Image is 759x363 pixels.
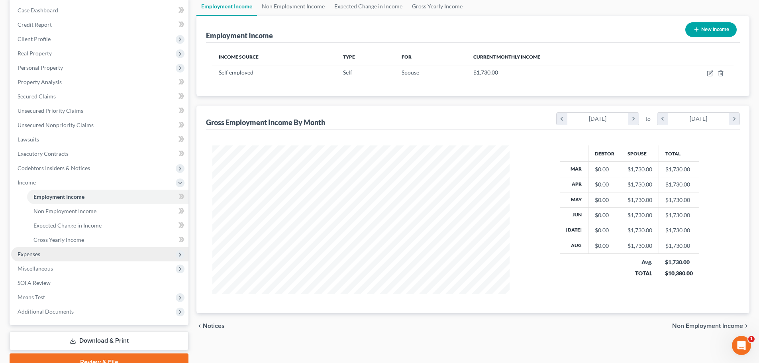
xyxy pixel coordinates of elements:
span: Unsecured Nonpriority Claims [18,122,94,128]
span: Codebtors Insiders & Notices [18,165,90,171]
span: Self [343,69,352,76]
a: Case Dashboard [11,3,188,18]
span: Employment Income [33,193,84,200]
i: chevron_left [557,113,567,125]
div: $0.00 [595,165,614,173]
a: Unsecured Nonpriority Claims [11,118,188,132]
div: Avg. [627,258,652,266]
div: $1,730.00 [665,258,693,266]
a: SOFA Review [11,276,188,290]
span: Case Dashboard [18,7,58,14]
i: chevron_left [657,113,668,125]
th: Spouse [621,145,659,161]
span: Miscellaneous [18,265,53,272]
th: May [560,192,588,207]
span: Self employed [219,69,253,76]
span: Real Property [18,50,52,57]
span: to [645,115,651,123]
span: Income Source [219,54,259,60]
div: [DATE] [668,113,729,125]
span: Executory Contracts [18,150,69,157]
div: $1,730.00 [628,196,652,204]
th: Jun [560,208,588,223]
span: Type [343,54,355,60]
span: For [402,54,412,60]
td: $1,730.00 [659,223,699,238]
div: $1,730.00 [628,181,652,188]
iframe: Intercom live chat [732,336,751,355]
div: $1,730.00 [628,242,652,250]
div: $0.00 [595,242,614,250]
a: Gross Yearly Income [27,233,188,247]
span: Means Test [18,294,45,300]
th: Aug [560,238,588,253]
a: Executory Contracts [11,147,188,161]
div: $1,730.00 [628,211,652,219]
button: Non Employment Income chevron_right [672,323,749,329]
span: Personal Property [18,64,63,71]
span: Additional Documents [18,308,74,315]
a: Secured Claims [11,89,188,104]
span: Expected Change in Income [33,222,102,229]
th: Debtor [588,145,621,161]
span: Non Employment Income [33,208,96,214]
a: Credit Report [11,18,188,32]
div: TOTAL [627,269,652,277]
div: $0.00 [595,196,614,204]
i: chevron_left [196,323,203,329]
span: Gross Yearly Income [33,236,84,243]
a: Unsecured Priority Claims [11,104,188,118]
a: Non Employment Income [27,204,188,218]
div: $0.00 [595,181,614,188]
span: Secured Claims [18,93,56,100]
span: Client Profile [18,35,51,42]
a: Expected Change in Income [27,218,188,233]
div: [DATE] [567,113,628,125]
th: Mar [560,162,588,177]
div: $1,730.00 [628,165,652,173]
a: Lawsuits [11,132,188,147]
a: Download & Print [10,332,188,350]
span: Unsecured Priority Claims [18,107,83,114]
span: Property Analysis [18,78,62,85]
button: chevron_left Notices [196,323,225,329]
span: SOFA Review [18,279,51,286]
i: chevron_right [729,113,739,125]
div: Employment Income [206,31,273,40]
span: 1 [748,336,755,342]
td: $1,730.00 [659,177,699,192]
td: $1,730.00 [659,208,699,223]
th: Apr [560,177,588,192]
div: $10,380.00 [665,269,693,277]
span: Expenses [18,251,40,257]
button: New Income [685,22,737,37]
th: Total [659,145,699,161]
div: Gross Employment Income By Month [206,118,325,127]
span: Current Monthly Income [473,54,540,60]
a: Property Analysis [11,75,188,89]
div: $1,730.00 [628,226,652,234]
span: Non Employment Income [672,323,743,329]
i: chevron_right [628,113,639,125]
div: $0.00 [595,226,614,234]
th: [DATE] [560,223,588,238]
div: $0.00 [595,211,614,219]
td: $1,730.00 [659,162,699,177]
span: Credit Report [18,21,52,28]
i: chevron_right [743,323,749,329]
td: $1,730.00 [659,192,699,207]
span: Spouse [402,69,419,76]
span: Notices [203,323,225,329]
span: $1,730.00 [473,69,498,76]
span: Income [18,179,36,186]
td: $1,730.00 [659,238,699,253]
span: Lawsuits [18,136,39,143]
a: Employment Income [27,190,188,204]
